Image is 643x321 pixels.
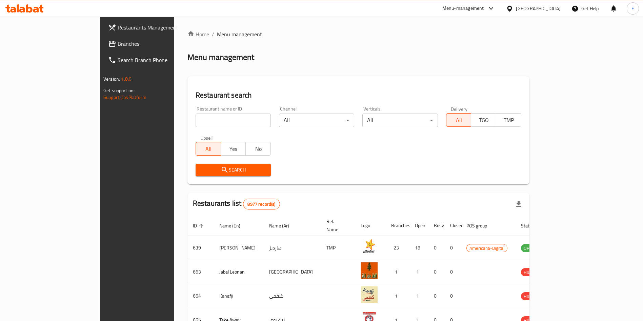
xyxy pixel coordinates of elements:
span: Status [521,222,543,230]
li: / [212,30,214,38]
a: Search Branch Phone [103,52,207,68]
span: TMP [499,115,519,125]
button: No [245,142,271,156]
td: 0 [445,260,461,284]
span: Restaurants Management [118,23,202,32]
span: HIDDEN [521,268,541,276]
img: Hardee's [361,238,378,255]
div: HIDDEN [521,292,541,300]
button: TMP [496,113,521,127]
td: 0 [428,260,445,284]
span: Search [201,166,265,174]
span: All [449,115,469,125]
span: Ref. Name [326,217,347,234]
div: Menu-management [442,4,484,13]
th: Closed [445,215,461,236]
img: Kanafji [361,286,378,303]
td: Jabal Lebnan [214,260,264,284]
span: Menu management [217,30,262,38]
div: [GEOGRAPHIC_DATA] [516,5,561,12]
span: Get support on: [103,86,135,95]
td: 18 [409,236,428,260]
span: Name (Ar) [269,222,298,230]
td: 1 [386,284,409,308]
td: 0 [445,236,461,260]
h2: Menu management [187,52,254,63]
td: 1 [386,260,409,284]
td: TMP [321,236,355,260]
a: Support.OpsPlatform [103,93,146,102]
span: HIDDEN [521,293,541,300]
h2: Restaurants list [193,198,280,209]
td: 23 [386,236,409,260]
a: Branches [103,36,207,52]
th: Busy [428,215,445,236]
span: No [248,144,268,154]
td: هارديز [264,236,321,260]
nav: breadcrumb [187,30,529,38]
td: 1 [409,260,428,284]
span: Name (En) [219,222,249,230]
button: All [196,142,221,156]
td: [GEOGRAPHIC_DATA] [264,260,321,284]
td: 0 [428,284,445,308]
button: All [446,113,471,127]
span: OPEN [521,244,538,252]
span: ID [193,222,206,230]
div: Export file [510,196,527,212]
th: Branches [386,215,409,236]
span: F [631,5,634,12]
span: All [199,144,218,154]
th: Open [409,215,428,236]
span: TGO [474,115,494,125]
a: Restaurants Management [103,19,207,36]
button: Yes [221,142,246,156]
span: Branches [118,40,202,48]
span: Version: [103,75,120,83]
label: Delivery [451,106,468,111]
td: 0 [428,236,445,260]
h2: Restaurant search [196,90,521,100]
div: Total records count [243,199,280,209]
td: كنفجي [264,284,321,308]
div: All [362,114,438,127]
span: 1.0.0 [121,75,132,83]
td: 0 [445,284,461,308]
span: 8977 record(s) [243,201,279,207]
button: Search [196,164,271,176]
div: All [279,114,354,127]
span: Yes [224,144,243,154]
th: Logo [355,215,386,236]
span: POS group [466,222,496,230]
td: 1 [409,284,428,308]
img: Jabal Lebnan [361,262,378,279]
td: Kanafji [214,284,264,308]
label: Upsell [200,135,213,140]
span: Search Branch Phone [118,56,202,64]
td: [PERSON_NAME] [214,236,264,260]
span: Americana-Digital [467,244,507,252]
input: Search for restaurant name or ID.. [196,114,271,127]
button: TGO [471,113,496,127]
